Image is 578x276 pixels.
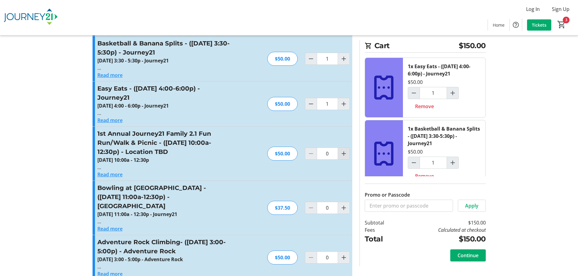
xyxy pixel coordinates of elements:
[420,157,447,169] input: Basketball & Banana Splits - (September 10 - 3:30-5:30p) - Journey21 Quantity
[488,19,509,31] a: Home
[317,53,338,65] input: Basketball & Banana Splits - (September 10 - 3:30-5:30p) - Journey21 Quantity
[450,249,486,261] button: Continue
[408,78,423,86] div: $50.00
[365,191,410,198] label: Promo or Passcode
[338,53,350,65] button: Increment by one
[510,19,522,31] button: Help
[493,22,505,28] span: Home
[556,19,567,30] button: Cart
[365,200,453,212] input: Enter promo or passcode
[547,4,574,14] button: Sign Up
[97,102,169,109] strong: [DATE] 4:00 - 6:00p - Journey21
[97,39,230,57] h3: Basketball & Banana Splits - ([DATE] 3:30-5:30p) - Journey21
[97,57,169,64] strong: [DATE] 3:30 - 5:30p - Journey21
[97,211,177,218] strong: [DATE] 11:00a - 12:30p - Journey21
[267,52,298,66] div: $50.00
[408,63,481,77] div: 1x Easy Eats - ([DATE] 4:00-6:00p) - Journey21
[415,172,434,180] span: Remove
[415,103,434,110] span: Remove
[400,219,485,226] td: $150.00
[458,200,486,212] button: Apply
[317,202,338,214] input: Bowling at Sussex - (September 14 - 11:00a-12:30p) - Sussex Bowl Quantity
[408,100,441,112] button: Remove
[459,40,486,51] span: $150.00
[338,98,350,110] button: Increment by one
[465,202,478,209] span: Apply
[267,97,298,111] div: $50.00
[527,19,551,31] a: Tickets
[97,129,230,156] h3: 1st Annual Journey21 Family 2.1 Fun Run/Walk & Picnic - ([DATE] 10:00a-12:30p) - Location TBD
[408,170,441,182] button: Remove
[365,40,486,53] h2: Cart
[365,226,400,234] td: Fees
[365,219,400,226] td: Subtotal
[305,98,317,110] button: Decrement by one
[552,5,570,13] span: Sign Up
[532,22,546,28] span: Tickets
[408,157,420,168] button: Decrement by one
[400,234,485,244] td: $150.00
[408,125,481,147] div: 1x Basketball & Banana Splits - ([DATE] 3:30-5:30p) - Journey21
[447,157,458,168] button: Increment by one
[267,147,298,161] div: $50.00
[317,251,338,264] input: Adventure Rock Climbing- (September 14 - 3:00-5:00p) - Adventure Rock Quantity
[97,71,123,79] button: Read more
[458,252,478,259] span: Continue
[267,201,298,215] div: $37.50
[97,225,123,232] button: Read more
[267,251,298,264] div: $50.00
[97,117,123,124] button: Read more
[97,157,149,163] strong: [DATE] 10:00a - 12:30p
[4,2,58,33] img: Journey21's Logo
[400,226,485,234] td: Calculated at checkout
[317,148,338,160] input: 1st Annual Journey21 Family 2.1 Fun Run/Walk & Picnic - (September 13 - 10:00a-12:30p) - Location...
[420,87,447,99] input: Easy Eats - (September 11 - 4:00-6:00p) - Journey21 Quantity
[317,98,338,110] input: Easy Eats - (September 11 - 4:00-6:00p) - Journey21 Quantity
[338,252,350,263] button: Increment by one
[97,171,123,178] button: Read more
[338,148,350,159] button: Increment by one
[521,4,545,14] button: Log In
[305,53,317,65] button: Decrement by one
[408,148,423,155] div: $50.00
[365,234,400,244] td: Total
[338,202,350,214] button: Increment by one
[97,183,230,211] h3: Bowling at [GEOGRAPHIC_DATA] - ([DATE] 11:00a-12:30p) - [GEOGRAPHIC_DATA]
[526,5,540,13] span: Log In
[97,256,183,263] strong: [DATE] 3:00 - 5:00p - Adventure Rock
[408,87,420,99] button: Decrement by one
[97,84,230,102] h3: Easy Eats - ([DATE] 4:00-6:00p) - Journey21
[447,87,458,99] button: Increment by one
[97,238,230,256] h3: Adventure Rock Climbing- ([DATE] 3:00-5:00p) - Adventure Rock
